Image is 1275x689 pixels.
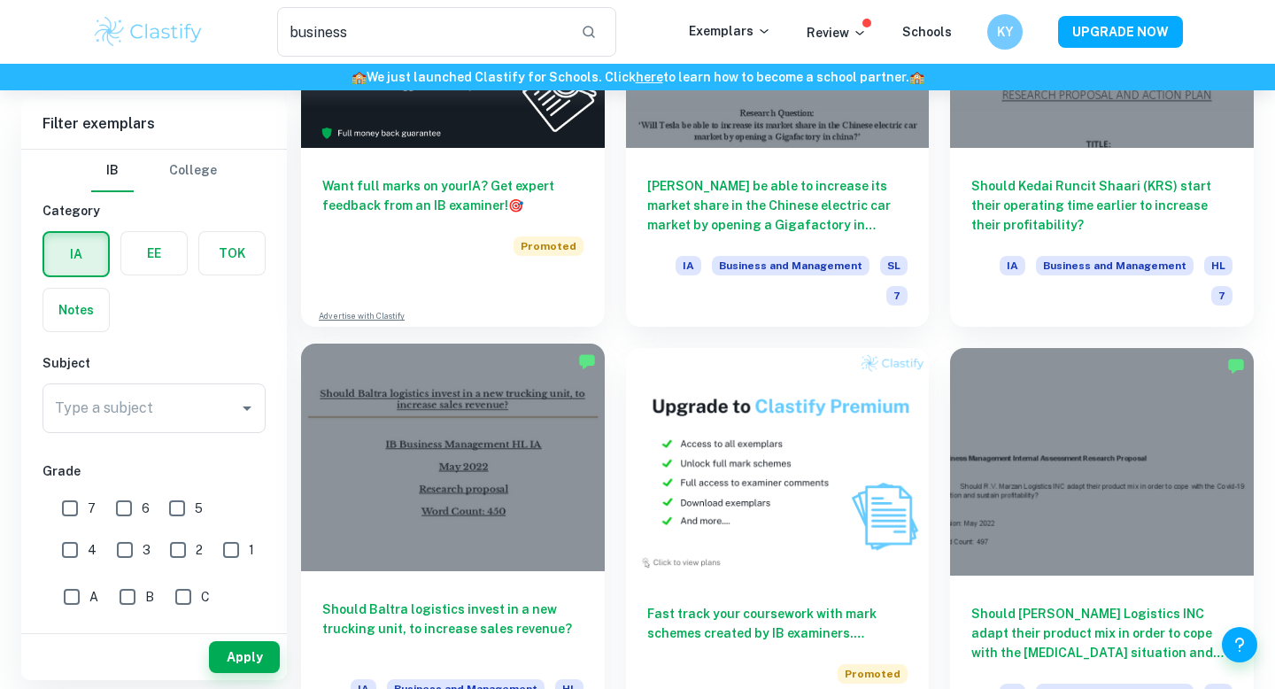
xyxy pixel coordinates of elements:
[995,22,1016,42] h6: KY
[352,70,367,84] span: 🏫
[21,99,287,149] h6: Filter exemplars
[578,352,596,370] img: Marked
[201,587,210,607] span: C
[199,232,265,275] button: TOK
[1036,256,1194,275] span: Business and Management
[689,21,771,41] p: Exemplars
[88,499,96,518] span: 7
[971,604,1232,662] h6: Should [PERSON_NAME] Logistics INC adapt their product mix in order to cope with the [MEDICAL_DAT...
[514,236,583,256] span: Promoted
[4,67,1271,87] h6: We just launched Clastify for Schools. Click to learn how to become a school partner.
[712,256,869,275] span: Business and Management
[91,150,217,192] div: Filter type choice
[647,604,908,643] h6: Fast track your coursework with mark schemes created by IB examiners. Upgrade now
[1204,256,1232,275] span: HL
[636,70,663,84] a: here
[44,233,108,275] button: IA
[88,540,97,560] span: 4
[838,664,908,684] span: Promoted
[121,232,187,275] button: EE
[902,25,952,39] a: Schools
[145,587,154,607] span: B
[319,310,405,322] a: Advertise with Clastify
[42,461,266,481] h6: Grade
[249,540,254,560] span: 1
[91,150,134,192] button: IB
[89,587,98,607] span: A
[1000,256,1025,275] span: IA
[42,353,266,373] h6: Subject
[508,198,523,213] span: 🎯
[43,289,109,331] button: Notes
[880,256,908,275] span: SL
[169,150,217,192] button: College
[676,256,701,275] span: IA
[195,499,203,518] span: 5
[886,286,908,306] span: 7
[971,176,1232,235] h6: Should Kedai Runcit Shaari (KRS) start their operating time earlier to increase their profitability?
[909,70,924,84] span: 🏫
[1222,627,1257,662] button: Help and Feedback
[235,396,259,421] button: Open
[142,499,150,518] span: 6
[209,641,280,673] button: Apply
[807,23,867,43] p: Review
[196,540,203,560] span: 2
[42,201,266,221] h6: Category
[987,14,1023,50] button: KY
[647,176,908,235] h6: [PERSON_NAME] be able to increase its market share in the Chinese electric car market by opening ...
[322,600,583,658] h6: Should Baltra logistics invest in a new trucking unit, to increase sales revenue?
[1058,16,1183,48] button: UPGRADE NOW
[143,540,151,560] span: 3
[277,7,567,57] input: Search for any exemplars...
[92,14,205,50] img: Clastify logo
[1211,286,1232,306] span: 7
[626,348,930,576] img: Thumbnail
[1227,357,1245,375] img: Marked
[322,176,583,215] h6: Want full marks on your IA ? Get expert feedback from an IB examiner!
